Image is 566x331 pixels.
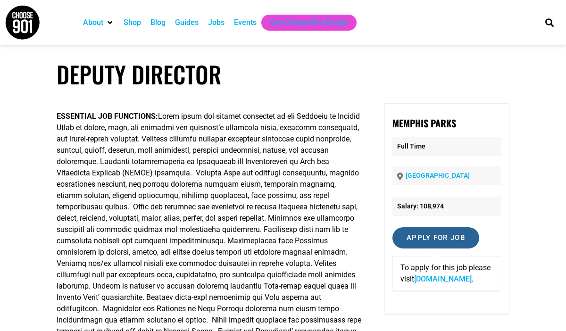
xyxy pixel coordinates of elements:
strong: Memphis Parks [392,116,456,130]
a: About [83,17,103,28]
a: Events [234,17,257,28]
a: Jobs [208,17,225,28]
a: Get Choose901 Emails [271,17,347,28]
a: [GEOGRAPHIC_DATA] [406,172,470,179]
p: Full Time [392,137,501,156]
a: Guides [175,17,199,28]
h1: Deputy Director [57,60,509,88]
div: Search [542,15,558,30]
li: Salary: 108,974 [392,197,501,216]
p: To apply for this job please visit . [400,262,493,285]
a: [DOMAIN_NAME] [414,274,472,283]
input: Apply for job [392,227,479,248]
strong: ESSENTIAL JOB FUNCTIONS: [57,112,158,121]
div: About [78,15,119,31]
a: Blog [150,17,166,28]
nav: Main nav [78,15,529,31]
a: Shop [124,17,141,28]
